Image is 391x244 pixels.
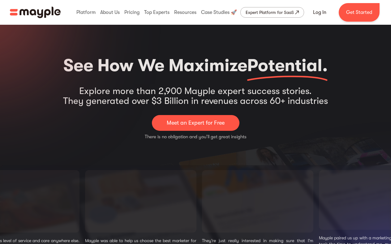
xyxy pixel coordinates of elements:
div: Expert Platform for SaaS [246,9,294,16]
img: Mayple logo [10,6,61,18]
span: Potential. [247,56,328,75]
h2: See How We Maximize [63,53,328,79]
div: Resources [173,2,198,22]
div: About Us [99,2,121,22]
div: Top Experts [143,2,171,22]
a: Get Started [339,3,380,22]
a: Log In [306,5,334,20]
a: home [10,6,61,18]
a: Meet an Expert for Free [152,115,239,131]
div: Pricing [123,2,141,22]
div: Explore more than 2,900 Mayple expert success stories. They generated over $3 Billion in revenues... [63,86,328,106]
p: There is no obligation and you'll get great insights [145,133,247,140]
a: Expert Platform for SaaS [240,7,304,18]
p: Meet an Expert for Free [167,119,225,127]
div: Platform [75,2,97,22]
